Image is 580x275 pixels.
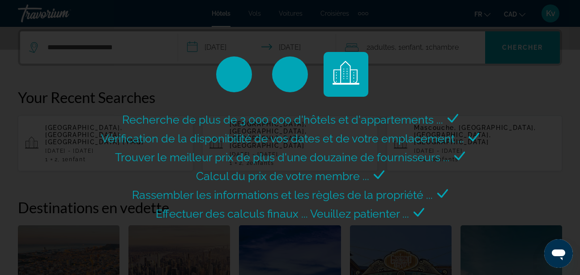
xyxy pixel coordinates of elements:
[156,207,409,220] span: Effectuer des calculs finaux ... Veuillez patienter ...
[196,169,369,183] span: Calcul du prix de votre membre ...
[544,239,573,268] iframe: Bouton de lancement de la fenêtre de messagerie
[122,113,443,126] span: Recherche de plus de 3 000 000 d'hôtels et d'appartements ...
[132,188,433,202] span: Rassembler les informations et les règles de la propriété ...
[101,132,464,145] span: Vérification de la disponibilité de vos dates et de votre emplacement ...
[115,150,450,164] span: Trouver le meilleur prix de plus d'une douzaine de fournisseurs ...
